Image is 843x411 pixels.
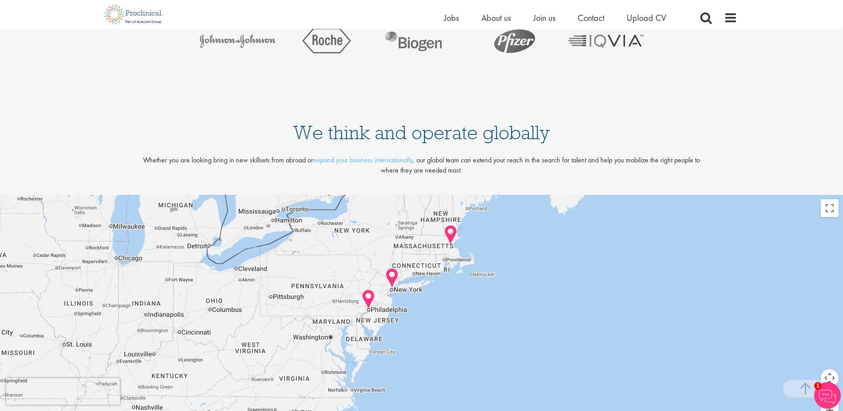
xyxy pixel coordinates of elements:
[313,155,413,165] a: expand your business internationally
[197,20,278,61] img: img
[481,12,511,24] a: About us
[533,12,555,24] a: Join us
[6,378,120,405] iframe: reCAPTCHA
[821,199,839,217] button: Toggle fullscreen view
[143,155,700,176] p: Whether you are looking bring in new skillsets from abroad or , our global team can extend your r...
[565,20,646,61] img: img
[475,20,556,61] img: img
[814,382,822,390] span: 1
[821,369,839,387] button: Map camera controls
[444,12,459,24] a: Jobs
[814,382,841,409] img: Chatbot
[627,12,666,24] a: Upload CV
[578,12,604,24] a: Contact
[376,20,457,61] img: img
[287,20,368,61] img: img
